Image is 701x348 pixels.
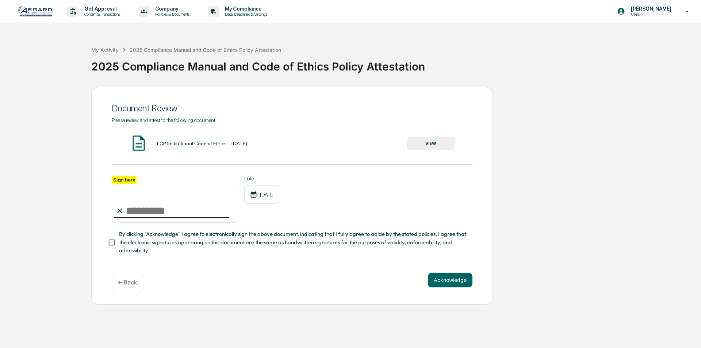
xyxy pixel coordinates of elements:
[91,47,119,53] div: My Activity
[112,176,137,184] label: Sign here
[18,6,53,17] img: logo
[407,137,455,150] button: VIEW
[130,47,281,53] div: 2025 Compliance Manual and Code of Ethics Policy Attestation
[119,230,467,255] span: By clicking "Acknowledge" I agree to electronically sign the above document, indicating that I fu...
[244,185,280,204] div: [DATE]
[678,324,697,344] iframe: Open customer support
[625,12,675,17] p: Users
[91,54,697,73] div: 2025 Compliance Manual and Code of Ethics Policy Attestation
[78,12,124,17] p: Content & Transactions
[112,117,217,123] span: Please review and attest to the following document.
[78,6,124,12] p: Get Approval
[149,6,193,12] p: Company
[157,141,247,146] div: LCP Institutional Code of Ethics - [DATE]
[219,6,271,12] p: My Compliance
[130,134,148,152] img: Document Icon
[428,273,472,287] button: Acknowledge
[149,12,193,17] p: Policies & Documents
[118,279,137,286] p: ← Back
[244,176,280,181] label: Date
[625,6,675,12] p: [PERSON_NAME]
[112,103,472,114] div: Document Review
[219,12,271,17] p: Data, Deadlines & Settings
